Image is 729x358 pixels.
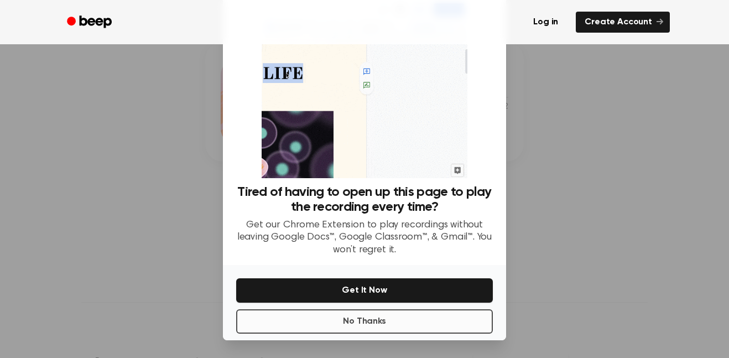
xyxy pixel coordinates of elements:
a: Create Account [576,12,670,33]
h3: Tired of having to open up this page to play the recording every time? [236,185,493,215]
button: Get It Now [236,278,493,303]
p: Get our Chrome Extension to play recordings without leaving Google Docs™, Google Classroom™, & Gm... [236,219,493,257]
a: Log in [522,9,569,35]
a: Beep [59,12,122,33]
button: No Thanks [236,309,493,334]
